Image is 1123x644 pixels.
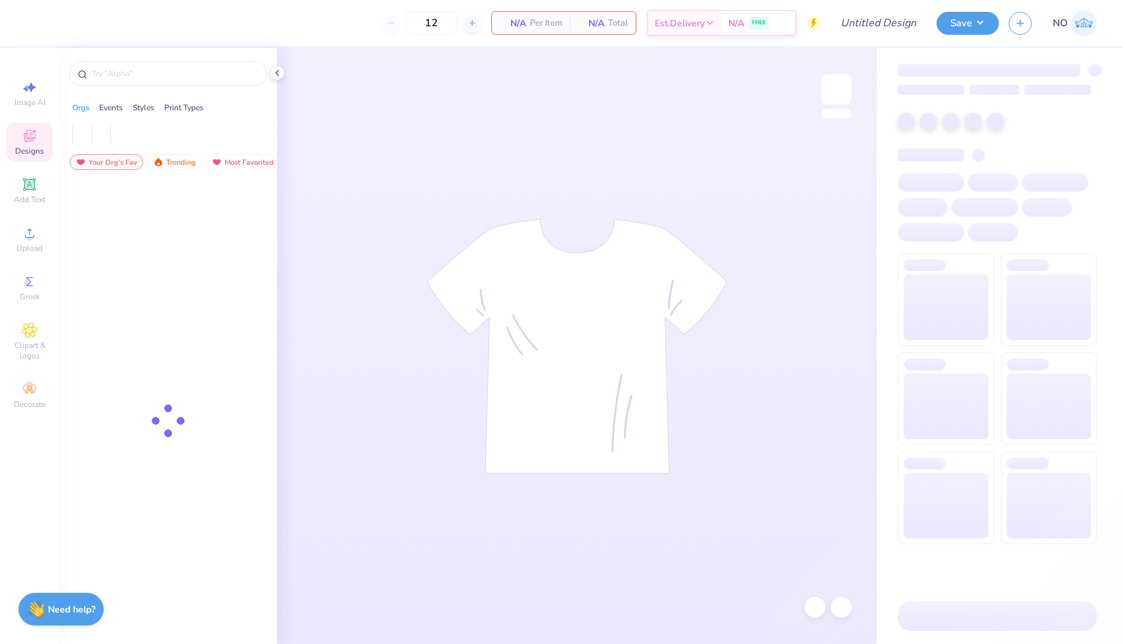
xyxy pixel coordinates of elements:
div: Your Org's Fav [70,154,143,170]
span: Est. Delivery [655,16,705,30]
img: trending.gif [153,158,164,167]
input: – – [406,11,457,35]
div: Trending [147,154,202,170]
input: Try "Alpha" [91,67,259,80]
span: Per Item [530,16,562,30]
span: Image AI [14,97,45,108]
img: most_fav.gif [211,158,222,167]
span: NO [1053,16,1068,31]
span: N/A [578,16,604,30]
span: Greek [20,291,40,302]
img: most_fav.gif [76,158,86,167]
span: N/A [728,16,744,30]
img: Nicolette Ober [1071,11,1097,36]
div: Orgs [72,102,89,114]
strong: Need help? [48,603,95,616]
span: Decorate [14,399,45,410]
div: Most Favorited [206,154,280,170]
a: NO [1053,11,1097,36]
span: FREE [752,18,766,28]
div: Events [99,102,123,114]
span: Upload [16,243,43,253]
span: N/A [500,16,526,30]
img: tee-skeleton.svg [427,219,728,474]
button: Save [936,12,999,35]
div: Print Types [164,102,204,114]
span: Total [608,16,628,30]
span: Add Text [14,194,45,205]
span: Clipart & logos [7,340,53,361]
input: Untitled Design [830,10,927,36]
span: Designs [15,146,44,156]
div: Styles [133,102,154,114]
